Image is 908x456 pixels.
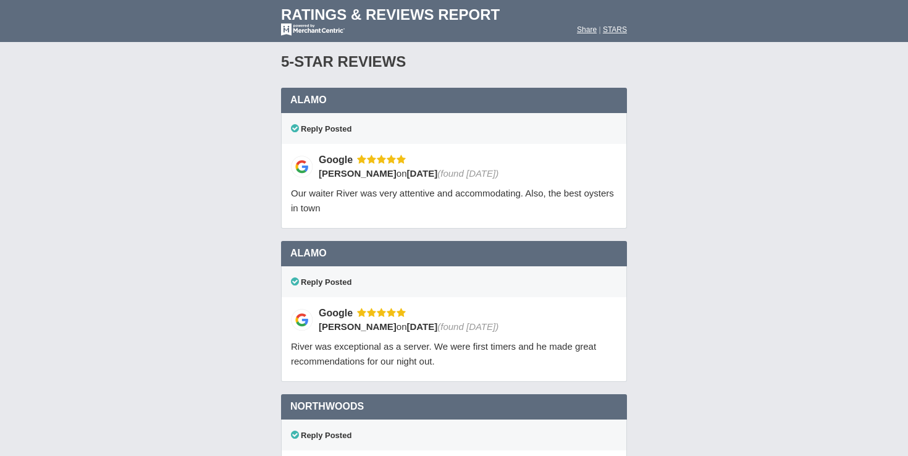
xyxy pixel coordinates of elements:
[319,167,609,180] div: on
[577,25,597,34] a: Share
[319,321,397,332] span: [PERSON_NAME]
[281,41,627,82] div: 5-Star Reviews
[290,401,364,412] span: Northwoods
[319,306,357,319] div: Google
[291,431,351,440] span: Reply Posted
[291,124,351,133] span: Reply Posted
[437,168,498,179] span: (found [DATE])
[290,95,327,105] span: Alamo
[291,156,313,177] img: Google
[407,168,438,179] span: [DATE]
[599,25,600,34] span: |
[291,188,614,213] span: Our waiter River was very attentive and accommodating. Also, the best oysters in town
[291,309,313,331] img: Google
[281,23,345,36] img: mc-powered-by-logo-white-103.png
[319,320,609,333] div: on
[437,321,498,332] span: (found [DATE])
[291,341,596,366] span: River was exceptional as a server. We were first timers and he made great recommendations for our...
[291,277,351,287] span: Reply Posted
[319,153,357,166] div: Google
[319,168,397,179] span: [PERSON_NAME]
[290,248,327,258] span: Alamo
[407,321,438,332] span: [DATE]
[603,25,627,34] a: STARS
